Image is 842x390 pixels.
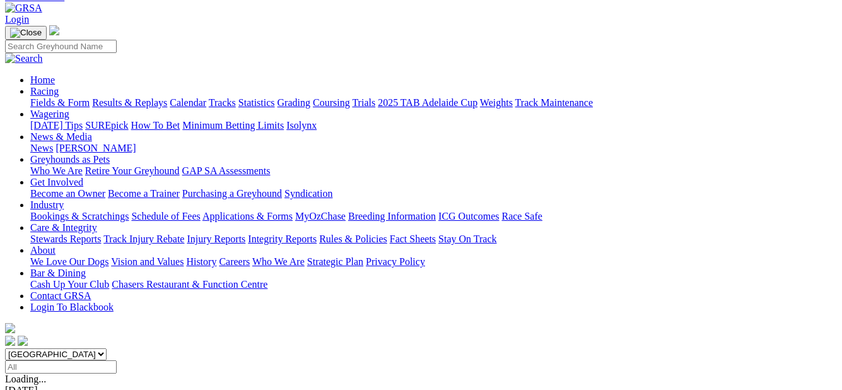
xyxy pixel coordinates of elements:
[5,14,29,25] a: Login
[18,336,28,346] img: twitter.svg
[30,233,101,244] a: Stewards Reports
[438,233,496,244] a: Stay On Track
[219,256,250,267] a: Careers
[378,97,477,108] a: 2025 TAB Adelaide Cup
[30,154,110,165] a: Greyhounds as Pets
[103,233,184,244] a: Track Injury Rebate
[30,233,837,245] div: Care & Integrity
[480,97,513,108] a: Weights
[30,120,837,131] div: Wagering
[30,211,837,222] div: Industry
[295,211,346,222] a: MyOzChase
[85,120,128,131] a: SUREpick
[30,177,83,187] a: Get Involved
[182,188,282,199] a: Purchasing a Greyhound
[284,188,332,199] a: Syndication
[30,222,97,233] a: Care & Integrity
[30,97,837,109] div: Racing
[112,279,267,290] a: Chasers Restaurant & Function Centre
[30,188,105,199] a: Become an Owner
[30,120,83,131] a: [DATE] Tips
[30,290,91,301] a: Contact GRSA
[30,302,114,312] a: Login To Blackbook
[30,245,56,256] a: About
[30,188,837,199] div: Get Involved
[30,131,92,142] a: News & Media
[352,97,375,108] a: Trials
[5,323,15,333] img: logo-grsa-white.png
[278,97,310,108] a: Grading
[5,53,43,64] img: Search
[92,97,167,108] a: Results & Replays
[131,211,200,222] a: Schedule of Fees
[187,233,245,244] a: Injury Reports
[111,256,184,267] a: Vision and Values
[170,97,206,108] a: Calendar
[30,143,53,153] a: News
[30,109,69,119] a: Wagering
[30,74,55,85] a: Home
[252,256,305,267] a: Who We Are
[30,211,129,222] a: Bookings & Scratchings
[30,165,837,177] div: Greyhounds as Pets
[131,120,180,131] a: How To Bet
[30,97,90,108] a: Fields & Form
[209,97,236,108] a: Tracks
[348,211,436,222] a: Breeding Information
[501,211,542,222] a: Race Safe
[186,256,216,267] a: History
[248,233,317,244] a: Integrity Reports
[5,336,15,346] img: facebook.svg
[182,120,284,131] a: Minimum Betting Limits
[307,256,363,267] a: Strategic Plan
[202,211,293,222] a: Applications & Forms
[366,256,425,267] a: Privacy Policy
[286,120,317,131] a: Isolynx
[182,165,271,176] a: GAP SA Assessments
[5,26,47,40] button: Toggle navigation
[30,199,64,210] a: Industry
[108,188,180,199] a: Become a Trainer
[5,374,46,384] span: Loading...
[30,165,83,176] a: Who We Are
[515,97,593,108] a: Track Maintenance
[5,40,117,53] input: Search
[390,233,436,244] a: Fact Sheets
[5,3,42,14] img: GRSA
[319,233,387,244] a: Rules & Policies
[10,28,42,38] img: Close
[30,279,837,290] div: Bar & Dining
[30,86,59,97] a: Racing
[30,279,109,290] a: Cash Up Your Club
[238,97,275,108] a: Statistics
[438,211,499,222] a: ICG Outcomes
[30,268,86,278] a: Bar & Dining
[49,25,59,35] img: logo-grsa-white.png
[85,165,180,176] a: Retire Your Greyhound
[56,143,136,153] a: [PERSON_NAME]
[5,360,117,374] input: Select date
[30,143,837,154] div: News & Media
[30,256,108,267] a: We Love Our Dogs
[313,97,350,108] a: Coursing
[30,256,837,268] div: About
